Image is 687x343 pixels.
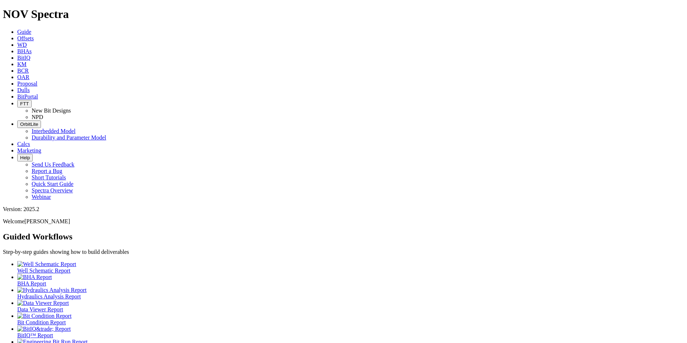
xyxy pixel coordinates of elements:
a: Quick Start Guide [32,181,73,187]
a: Data Viewer Report Data Viewer Report [17,300,684,312]
a: BitIQ&trade; Report BitIQ™ Report [17,326,684,338]
a: BitIQ [17,55,30,61]
a: Offsets [17,35,34,41]
span: BitIQ™ Report [17,332,53,338]
a: KM [17,61,27,67]
a: Send Us Feedback [32,161,74,168]
a: Report a Bug [32,168,62,174]
div: Version: 2025.2 [3,206,684,212]
span: Help [20,155,30,160]
h2: Guided Workflows [3,232,684,242]
a: Hydraulics Analysis Report Hydraulics Analysis Report [17,287,684,299]
a: NPD [32,114,43,120]
a: Marketing [17,147,41,154]
a: BCR [17,68,29,74]
a: Proposal [17,81,37,87]
img: Hydraulics Analysis Report [17,287,87,293]
span: Bit Condition Report [17,319,66,325]
img: BHA Report [17,274,52,280]
p: Welcome [3,218,684,225]
p: Step-by-step guides showing how to build deliverables [3,249,684,255]
a: BHAs [17,48,32,54]
a: BitPortal [17,93,38,100]
a: Dulls [17,87,30,93]
a: Spectra Overview [32,187,73,193]
a: Short Tutorials [32,174,66,180]
span: Hydraulics Analysis Report [17,293,81,299]
img: BitIQ&trade; Report [17,326,71,332]
a: Guide [17,29,31,35]
img: Bit Condition Report [17,313,72,319]
span: Data Viewer Report [17,306,63,312]
img: Well Schematic Report [17,261,76,267]
a: WD [17,42,27,48]
a: Interbedded Model [32,128,75,134]
a: Webinar [32,194,51,200]
a: BHA Report BHA Report [17,274,684,287]
a: Durability and Parameter Model [32,134,106,141]
button: OrbitLite [17,120,41,128]
span: [PERSON_NAME] [24,218,70,224]
button: Help [17,154,33,161]
h1: NOV Spectra [3,8,684,21]
img: Data Viewer Report [17,300,69,306]
a: Well Schematic Report Well Schematic Report [17,261,684,274]
a: Calcs [17,141,30,147]
span: FTT [20,101,29,106]
span: BHA Report [17,280,46,287]
a: Bit Condition Report Bit Condition Report [17,313,684,325]
a: New Bit Designs [32,108,71,114]
a: OAR [17,74,29,80]
span: Well Schematic Report [17,267,70,274]
span: OrbitLite [20,122,38,127]
button: FTT [17,100,32,108]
